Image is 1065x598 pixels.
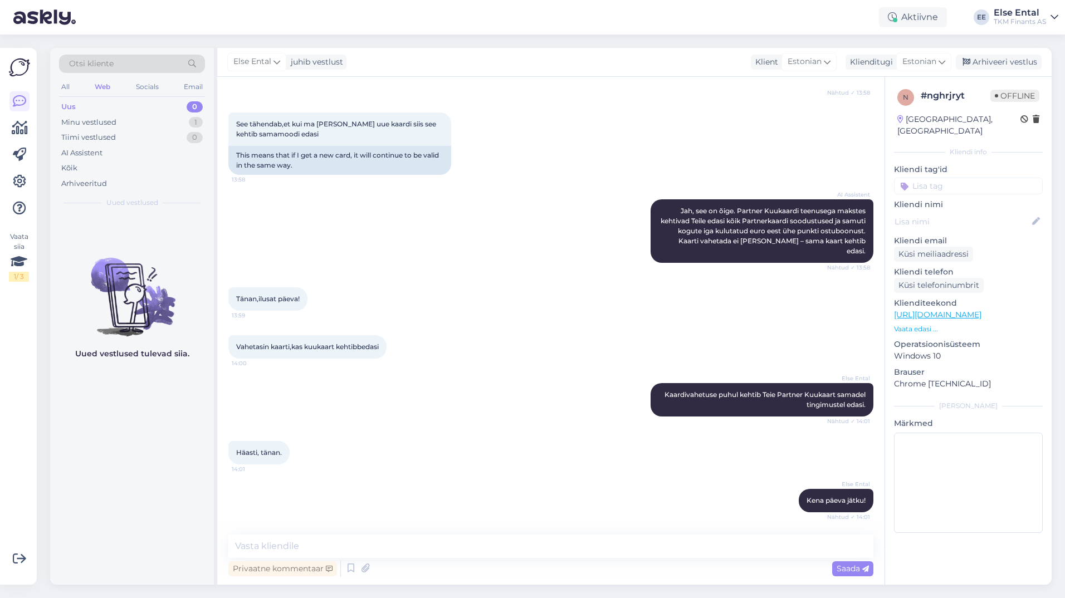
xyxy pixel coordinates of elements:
[994,8,1058,26] a: Else EntalTKM Finants AS
[827,513,870,521] span: Nähtud ✓ 14:01
[828,374,870,383] span: Else Ental
[894,366,1043,378] p: Brauser
[236,448,282,457] span: Häasti, tänan.
[894,297,1043,309] p: Klienditeekond
[897,114,1020,137] div: [GEOGRAPHIC_DATA], [GEOGRAPHIC_DATA]
[134,80,161,94] div: Socials
[921,89,990,102] div: # nghrjryt
[827,263,870,272] span: Nähtud ✓ 13:58
[187,132,203,143] div: 0
[994,8,1046,17] div: Else Ental
[827,417,870,425] span: Nähtud ✓ 14:01
[894,310,981,320] a: [URL][DOMAIN_NAME]
[61,178,107,189] div: Arhiveeritud
[236,342,379,351] span: Vahetasin kaarti,kas kuukaart kehtibbedasi
[75,348,189,360] p: Uued vestlused tulevad siia.
[894,378,1043,390] p: Chrome [TECHNICAL_ID]
[828,190,870,199] span: AI Assistent
[894,235,1043,247] p: Kliendi email
[827,89,870,97] span: Nähtud ✓ 13:58
[894,266,1043,278] p: Kliendi telefon
[894,178,1043,194] input: Lisa tag
[189,117,203,128] div: 1
[228,146,451,175] div: This means that if I get a new card, it will continue to be valid in the same way.
[106,198,158,208] span: Uued vestlused
[9,232,29,282] div: Vaata siia
[232,311,273,320] span: 13:59
[894,278,984,293] div: Küsi telefoninumbrit
[846,56,893,68] div: Klienditugi
[894,199,1043,210] p: Kliendi nimi
[61,101,76,112] div: Uus
[92,80,113,94] div: Web
[61,148,102,159] div: AI Assistent
[788,56,822,68] span: Estonian
[894,418,1043,429] p: Märkmed
[894,324,1043,334] p: Vaata edasi ...
[50,238,214,338] img: No chats
[894,247,973,262] div: Küsi meiliaadressi
[894,147,1043,157] div: Kliendi info
[232,465,273,473] span: 14:01
[895,215,1030,228] input: Lisa nimi
[894,339,1043,350] p: Operatsioonisüsteem
[233,56,271,68] span: Else Ental
[61,132,116,143] div: Tiimi vestlused
[903,93,908,101] span: n
[228,561,337,576] div: Privaatne kommentaar
[837,563,869,574] span: Saada
[902,56,936,68] span: Estonian
[661,207,867,255] span: Jah, see on õige. Partner Kuukaardi teenusega makstes kehtivad Teile edasi kõik Partnerkaardi soo...
[232,359,273,367] span: 14:00
[990,90,1039,102] span: Offline
[665,390,867,409] span: Kaardivahetuse puhul kehtib Teie Partner Kuukaart samadel tingimustel edasi.
[187,101,203,112] div: 0
[236,295,300,303] span: Tänan,ilusat päeva!
[236,120,438,138] span: See tähendab,et kui ma [PERSON_NAME] uue kaardi siis see kehtib samamoodi edasi
[61,163,77,174] div: Kõik
[956,55,1042,70] div: Arhiveeri vestlus
[751,56,778,68] div: Klient
[894,350,1043,362] p: Windows 10
[894,164,1043,175] p: Kliendi tag'id
[232,175,273,184] span: 13:58
[894,401,1043,411] div: [PERSON_NAME]
[69,58,114,70] span: Otsi kliente
[9,57,30,78] img: Askly Logo
[9,272,29,282] div: 1 / 3
[59,80,72,94] div: All
[879,7,947,27] div: Aktiivne
[286,56,343,68] div: juhib vestlust
[807,496,866,504] span: Kena päeva jätku!
[61,117,116,128] div: Minu vestlused
[828,480,870,488] span: Else Ental
[974,9,989,25] div: EE
[182,80,205,94] div: Email
[994,17,1046,26] div: TKM Finants AS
